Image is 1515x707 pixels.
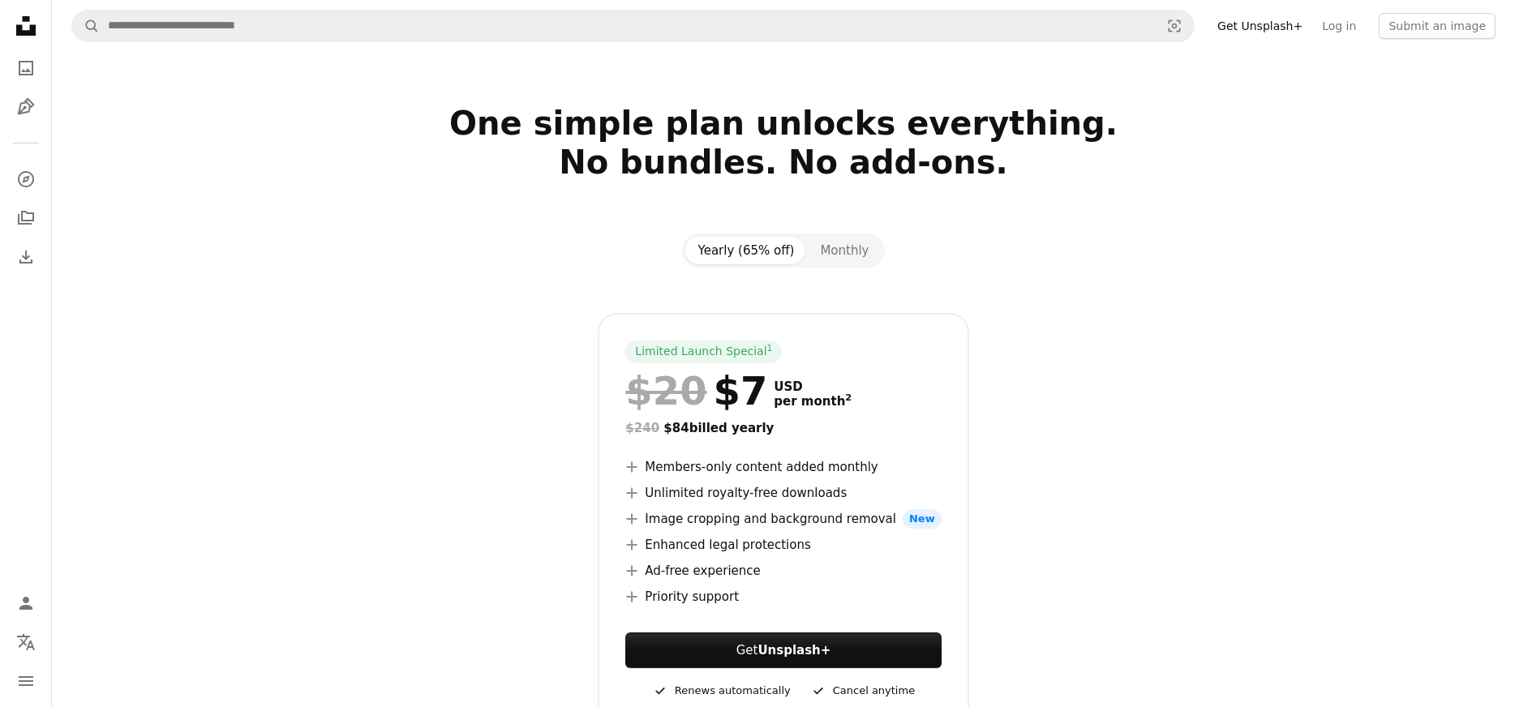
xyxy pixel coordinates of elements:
[774,394,852,409] span: per month
[685,237,808,264] button: Yearly (65% off)
[807,237,882,264] button: Monthly
[625,535,941,555] li: Enhanced legal protections
[625,370,706,412] span: $20
[72,11,100,41] button: Search Unsplash
[10,10,42,45] a: Home — Unsplash
[764,344,776,360] a: 1
[903,509,942,529] span: New
[10,52,42,84] a: Photos
[10,91,42,123] a: Illustrations
[625,418,941,438] div: $84 billed yearly
[10,241,42,273] a: Download History
[652,681,791,701] div: Renews automatically
[10,163,42,195] a: Explore
[625,509,941,529] li: Image cropping and background removal
[261,104,1306,221] h2: One simple plan unlocks everything. No bundles. No add-ons.
[625,587,941,606] li: Priority support
[757,643,830,658] strong: Unsplash+
[625,561,941,581] li: Ad-free experience
[842,394,855,409] a: 2
[1379,13,1496,39] button: Submit an image
[1312,13,1366,39] a: Log in
[625,421,659,435] span: $240
[10,202,42,234] a: Collections
[767,343,773,353] sup: 1
[1155,11,1194,41] button: Visual search
[774,379,852,394] span: USD
[71,10,1195,42] form: Find visuals sitewide
[625,483,941,503] li: Unlimited royalty-free downloads
[625,457,941,477] li: Members-only content added monthly
[10,626,42,658] button: Language
[625,370,767,412] div: $7
[10,665,42,697] button: Menu
[10,587,42,619] a: Log in / Sign up
[1208,13,1312,39] a: Get Unsplash+
[810,681,915,701] div: Cancel anytime
[845,392,852,403] sup: 2
[625,341,782,363] div: Limited Launch Special
[625,632,941,668] button: GetUnsplash+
